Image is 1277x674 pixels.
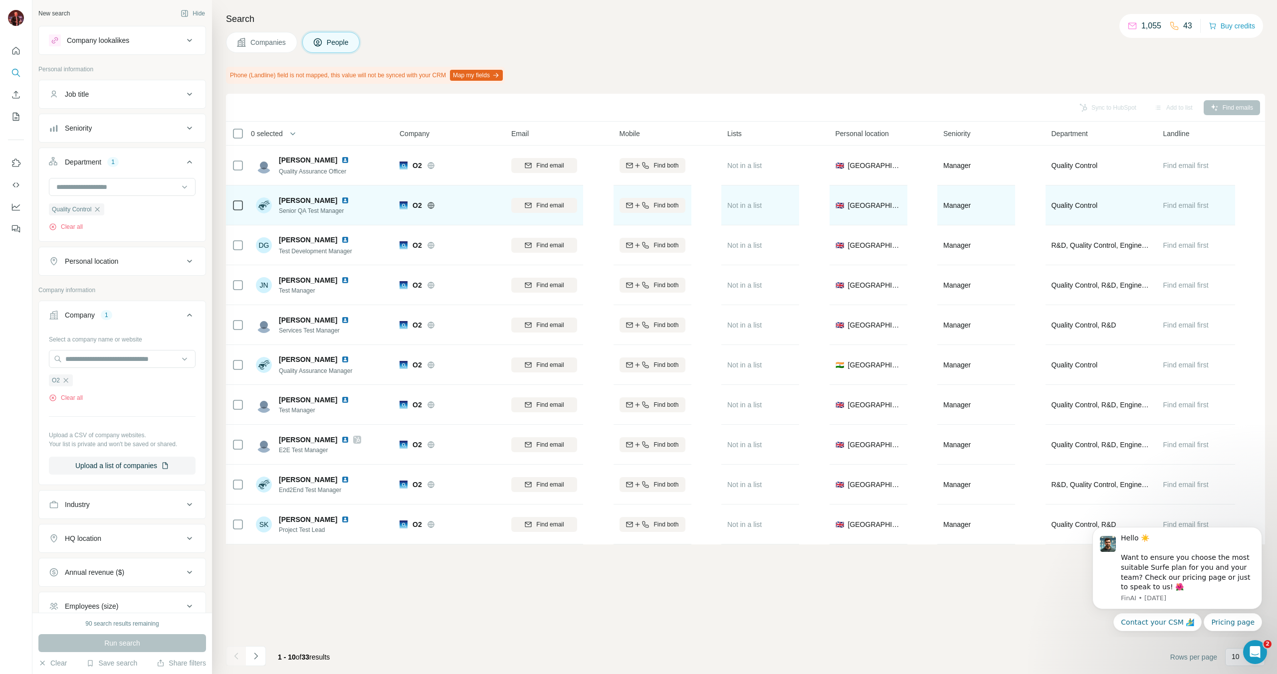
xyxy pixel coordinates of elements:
[65,310,95,320] div: Company
[400,321,408,329] img: Logo of O2
[536,480,564,489] span: Find email
[1163,241,1209,249] span: Find email first
[620,238,685,253] button: Find both
[1052,480,1151,490] span: R&D, Quality Control, Engineering
[653,440,678,449] span: Find both
[848,240,901,250] span: [GEOGRAPHIC_DATA]
[1163,481,1209,489] span: Find email first
[279,235,337,245] span: [PERSON_NAME]
[279,315,337,325] span: [PERSON_NAME]
[511,278,577,293] button: Find email
[1163,321,1209,329] span: Find email first
[413,240,422,250] span: O2
[620,437,685,452] button: Find both
[1170,652,1217,662] span: Rows per page
[256,158,272,173] img: Avatar
[536,161,564,170] span: Find email
[620,129,640,139] span: Mobile
[536,440,564,449] span: Find email
[65,567,124,577] div: Annual revenue ($)
[65,89,89,99] div: Job title
[653,161,678,170] span: Find both
[400,281,408,289] img: Logo of O2
[536,201,564,210] span: Find email
[341,196,349,204] img: LinkedIn logo
[39,493,206,516] button: Industry
[1052,519,1116,529] span: Quality Control, R&D
[1163,129,1190,139] span: Landline
[836,161,844,170] span: 🇬🇧
[279,446,361,455] span: E2E Test Manager
[400,361,408,369] img: Logo of O2
[1052,400,1151,410] span: Quality Control, R&D, Engineering
[251,129,283,139] span: 0 selected
[400,162,408,169] img: Logo of O2
[536,321,564,330] span: Find email
[413,440,422,450] span: O2
[341,515,349,523] img: LinkedIn logo
[400,201,408,209] img: Logo of O2
[39,249,206,273] button: Personal location
[836,480,844,490] span: 🇬🇧
[620,198,685,213] button: Find both
[1163,162,1209,169] span: Find email first
[8,108,24,126] button: My lists
[226,12,1265,26] h4: Search
[653,480,678,489] span: Find both
[65,157,101,167] div: Department
[836,320,844,330] span: 🇬🇧
[400,481,408,489] img: Logo of O2
[279,248,352,255] span: Test Development Manager
[39,526,206,550] button: HQ location
[302,653,310,661] span: 33
[1209,19,1255,33] button: Buy credits
[279,514,337,524] span: [PERSON_NAME]
[1052,129,1088,139] span: Department
[836,200,844,210] span: 🇬🇧
[341,276,349,284] img: LinkedIn logo
[49,393,83,402] button: Clear all
[341,236,349,244] img: LinkedIn logo
[8,176,24,194] button: Use Surfe API
[653,241,678,250] span: Find both
[296,653,302,661] span: of
[1163,401,1209,409] span: Find email first
[65,256,118,266] div: Personal location
[400,241,408,249] img: Logo of O2
[256,397,272,413] img: Avatar
[413,360,422,370] span: O2
[836,240,844,250] span: 🇬🇧
[341,355,349,363] img: LinkedIn logo
[836,440,844,450] span: 🇬🇧
[38,658,67,668] button: Clear
[511,129,529,139] span: Email
[511,357,577,372] button: Find email
[620,357,685,372] button: Find both
[8,198,24,216] button: Dashboard
[620,278,685,293] button: Find both
[279,395,337,405] span: [PERSON_NAME]
[536,241,564,250] span: Find email
[511,397,577,412] button: Find email
[279,486,361,495] span: End2End Test Manager
[511,238,577,253] button: Find email
[943,321,971,329] span: Manager
[256,197,272,213] img: Avatar
[341,396,349,404] img: LinkedIn logo
[536,281,564,290] span: Find email
[536,520,564,529] span: Find email
[727,401,762,409] span: Not in a list
[1077,518,1277,637] iframe: Intercom notifications message
[1163,361,1209,369] span: Find email first
[49,222,83,231] button: Clear all
[279,326,361,335] span: Services Test Manager
[727,481,762,489] span: Not in a list
[341,156,349,164] img: LinkedIn logo
[620,318,685,333] button: Find both
[653,400,678,409] span: Find both
[848,400,901,410] span: [GEOGRAPHIC_DATA]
